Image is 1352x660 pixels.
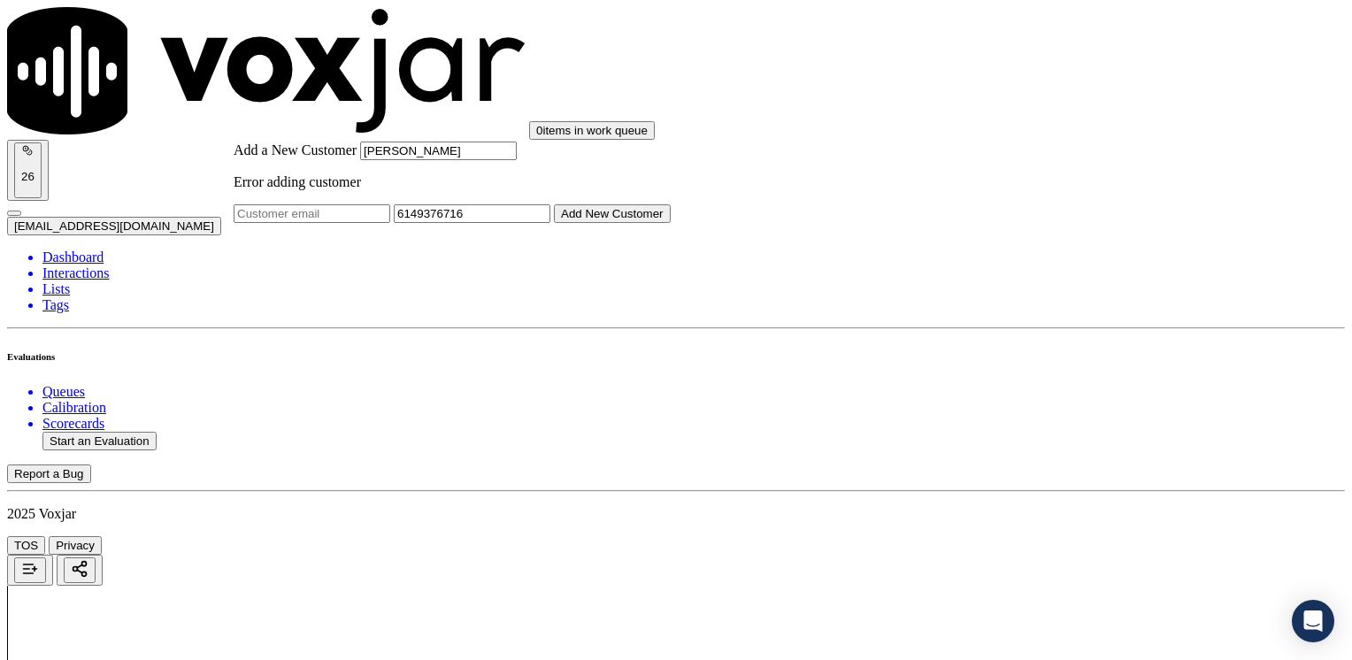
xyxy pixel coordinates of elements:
[234,174,671,190] p: Error adding customer
[7,351,1345,362] h6: Evaluations
[42,384,1345,400] a: Queues
[42,297,1345,313] a: Tags
[234,142,357,157] label: Add a New Customer
[14,142,42,198] button: 26
[1292,600,1334,642] div: Open Intercom Messenger
[21,170,35,183] p: 26
[360,142,517,160] input: Customer name
[7,464,91,483] button: Report a Bug
[7,506,1345,522] p: 2025 Voxjar
[42,432,157,450] button: Start an Evaluation
[529,121,655,140] button: 0items in work queue
[7,7,526,134] img: voxjar logo
[394,204,550,223] input: Customer phone
[42,400,1345,416] a: Calibration
[42,249,1345,265] a: Dashboard
[7,217,221,235] button: [EMAIL_ADDRESS][DOMAIN_NAME]
[7,140,49,201] button: 26
[7,536,45,555] button: TOS
[14,219,214,233] span: [EMAIL_ADDRESS][DOMAIN_NAME]
[42,281,1345,297] a: Lists
[42,416,1345,432] a: Scorecards
[49,536,102,555] button: Privacy
[42,265,1345,281] a: Interactions
[554,204,671,223] button: Add New Customer
[234,204,390,223] input: Customer email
